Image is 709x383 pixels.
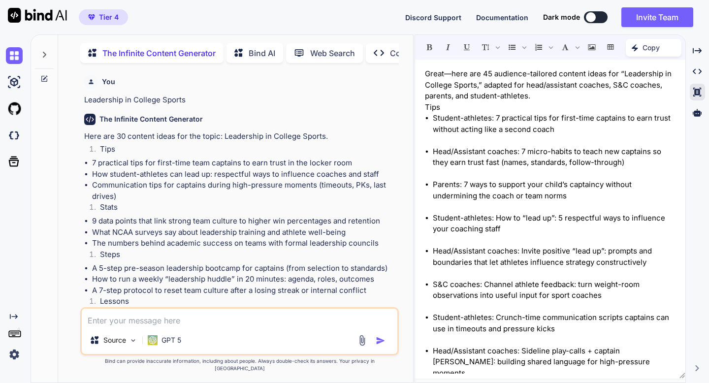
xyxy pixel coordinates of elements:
p: Copy [643,43,660,53]
li: Steps [92,249,396,263]
img: githubLight [6,100,23,117]
p: Source [103,335,126,345]
p: Student-athletes: How to “lead up”: 5 respectful ways to influence your coaching staff [433,213,676,235]
li: Tips [92,144,396,158]
li: A 5-step pre-season leadership bootcamp for captains (from selection to standards) [92,263,396,274]
li: Stats [92,202,396,216]
p: Leadership in College Sports [84,95,396,106]
li: 7 practical tips for first-time team captains to earn trust in the locker room [92,158,396,169]
p: Tips [425,102,676,113]
img: darkCloudIdeIcon [6,127,23,144]
li: The numbers behind academic success on teams with formal leadership councils [92,238,396,249]
p: Web Search [310,47,355,59]
li: What NCAA surveys say about leadership training and athlete well-being [92,227,396,238]
span: Font size [477,39,502,56]
li: How student-athletes can lead up: respectful ways to influence coaches and staff [92,169,396,180]
p: Parents: 7 ways to support your child’s captaincy without undermining the coach or team norms [433,179,676,201]
p: Code Generator [390,47,450,59]
h6: The Infinite Content Generator [99,114,203,124]
button: Documentation [476,12,528,23]
img: chat [6,47,23,64]
li: Lessons [92,296,396,310]
p: Head/Assistant coaches: Invite positive “lead up”: prompts and boundaries that let athletes influ... [433,246,676,268]
p: Bind can provide inaccurate information, including about people. Always double-check its answers.... [80,357,398,372]
img: icon [376,336,386,346]
li: How to run a weekly “leadership huddle” in 20 minutes: agenda, roles, outcomes [92,274,396,285]
p: Great—here are 45 audience-tailored content ideas for “Leadership in College Sports,” adapted for... [425,68,676,102]
li: Communication tips for captains during high-pressure moments (timeouts, PKs, last drives) [92,180,396,202]
span: Tier 4 [99,12,119,22]
li: 9 data points that link strong team culture to higher win percentages and retention [92,216,396,227]
img: premium [88,14,95,20]
p: S&C coaches: Channel athlete feedback: turn weight-room observations into useful input for sport ... [433,279,676,301]
span: Documentation [476,13,528,22]
img: Bind AI [8,8,67,23]
span: Underline [458,39,476,56]
p: The Infinite Content Generator [102,47,216,59]
h6: You [102,77,115,87]
img: attachment [356,335,368,346]
p: Head/Assistant coaches: Sideline play-calls + captain [PERSON_NAME]: building shared language for... [433,346,676,379]
span: Font family [556,39,582,56]
span: Insert Unordered List [503,39,529,56]
p: GPT 5 [161,335,181,345]
span: Insert Ordered List [530,39,555,56]
button: Invite Team [621,7,693,27]
button: premiumTier 4 [79,9,128,25]
span: Italic [439,39,457,56]
li: A 7-step protocol to reset team culture after a losing streak or internal conflict [92,285,396,296]
button: Discord Support [405,12,461,23]
p: Student-athletes: Crunch-time communication scripts captains can use in timeouts and pressure kicks [433,312,676,334]
img: ai-studio [6,74,23,91]
span: Discord Support [405,13,461,22]
img: Pick Models [129,336,137,345]
span: Insert table [602,39,619,56]
span: Insert Image [583,39,601,56]
span: Dark mode [543,12,580,22]
p: Here are 30 content ideas for the topic: Leadership in College Sports. [84,131,396,142]
p: Head/Assistant coaches: 7 micro-habits to teach new captains so they earn trust fast (names, stan... [433,146,676,168]
img: GPT 5 [148,335,158,345]
p: Student-athletes: 7 practical tips for first-time captains to earn trust without acting like a se... [433,113,676,135]
img: settings [6,346,23,363]
span: Bold [420,39,438,56]
p: Bind AI [249,47,275,59]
